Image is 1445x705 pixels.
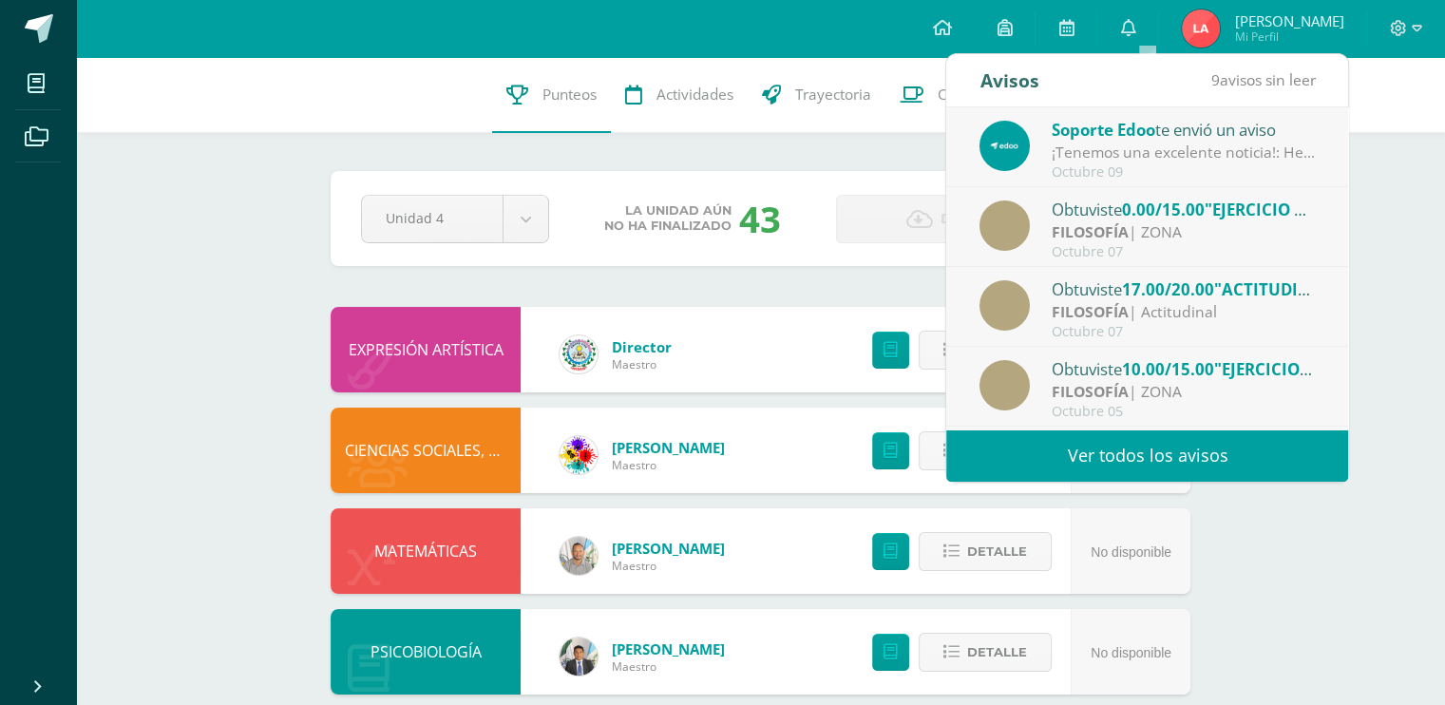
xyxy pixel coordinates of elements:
button: Detalle [919,431,1052,470]
span: Trayectoria [795,85,871,105]
span: Mi Perfil [1234,29,1343,45]
span: "EJERCICIO 2" [1205,199,1311,220]
a: [PERSON_NAME] [612,438,725,457]
div: PSICOBIOLOGÍA [331,609,521,695]
span: Descargar boleta [941,196,1090,242]
span: "ACTITUDINAL" [1214,278,1339,300]
div: te envió un aviso [1052,117,1316,142]
div: MATEMÁTICAS [331,508,521,594]
img: 29b0d10af9c929163b128161a6e0987d.png [560,335,598,373]
span: La unidad aún no ha finalizado [604,203,732,234]
strong: FILOSOFÍA [1052,381,1129,402]
img: 3dc1ac007a144d65be83bfcd0134dd4b.png [979,121,1030,171]
span: [PERSON_NAME] [1234,11,1343,30]
div: CIENCIAS SOCIALES, FORMACIÓN CIUDADANA E INTERCULTURALIDAD [331,408,521,493]
span: 0.00/15.00 [1122,199,1205,220]
span: avisos sin leer [1210,69,1315,90]
span: Maestro [612,658,725,675]
span: Maestro [612,356,672,372]
span: Actividades [656,85,733,105]
div: EXPRESIÓN ARTÍSTICA [331,307,521,392]
span: Punteos [542,85,597,105]
a: Trayectoria [748,57,885,133]
div: Octubre 09 [1052,164,1316,181]
a: [PERSON_NAME] [612,539,725,558]
span: Maestro [612,457,725,473]
div: Avisos [979,54,1038,106]
div: 43 [739,194,781,243]
div: Obtuviste en [1052,356,1316,381]
span: Detalle [967,635,1027,670]
span: No disponible [1091,645,1171,660]
button: Detalle [919,331,1052,370]
button: Detalle [919,532,1052,571]
button: Detalle [919,633,1052,672]
span: 17.00/20.00 [1122,278,1214,300]
a: [PERSON_NAME] [612,639,725,658]
span: No disponible [1091,544,1171,560]
span: Detalle [967,534,1027,569]
span: 10.00/15.00 [1122,358,1214,380]
strong: FILOSOFÍA [1052,221,1129,242]
div: Octubre 07 [1052,244,1316,260]
img: 1faa2a229f7ddf42a517b2de4f840a08.png [560,638,598,676]
div: ¡Tenemos una excelente noticia!: Hemos lanzado Edoo Finance, el nuevo módulo que facilita los cob... [1052,142,1316,163]
a: Ver todos los avisos [946,429,1348,482]
strong: FILOSOFÍA [1052,301,1129,322]
div: Octubre 07 [1052,324,1316,340]
span: "EJERCICIO 1" [1214,358,1321,380]
div: | Actitudinal [1052,301,1316,323]
div: | ZONA [1052,221,1316,243]
span: 9 [1210,69,1219,90]
img: d0a5be8572cbe4fc9d9d910beeabcdaa.png [560,436,598,474]
a: Actividades [611,57,748,133]
a: Director [612,337,672,356]
span: Maestro [612,558,725,574]
img: e7d7dda0238541e33caf33b1adac0cd6.png [1182,10,1220,48]
div: Octubre 05 [1052,404,1316,420]
span: Contactos [938,85,1004,105]
div: | ZONA [1052,381,1316,403]
div: Obtuviste en [1052,276,1316,301]
a: Contactos [885,57,1018,133]
a: Punteos [492,57,611,133]
a: Unidad 4 [362,196,548,242]
div: Obtuviste en [1052,197,1316,221]
img: cc1b255efc37a3b08056c53a70f661ad.png [560,537,598,575]
span: Unidad 4 [386,196,479,240]
span: Soporte Edoo [1052,119,1155,141]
